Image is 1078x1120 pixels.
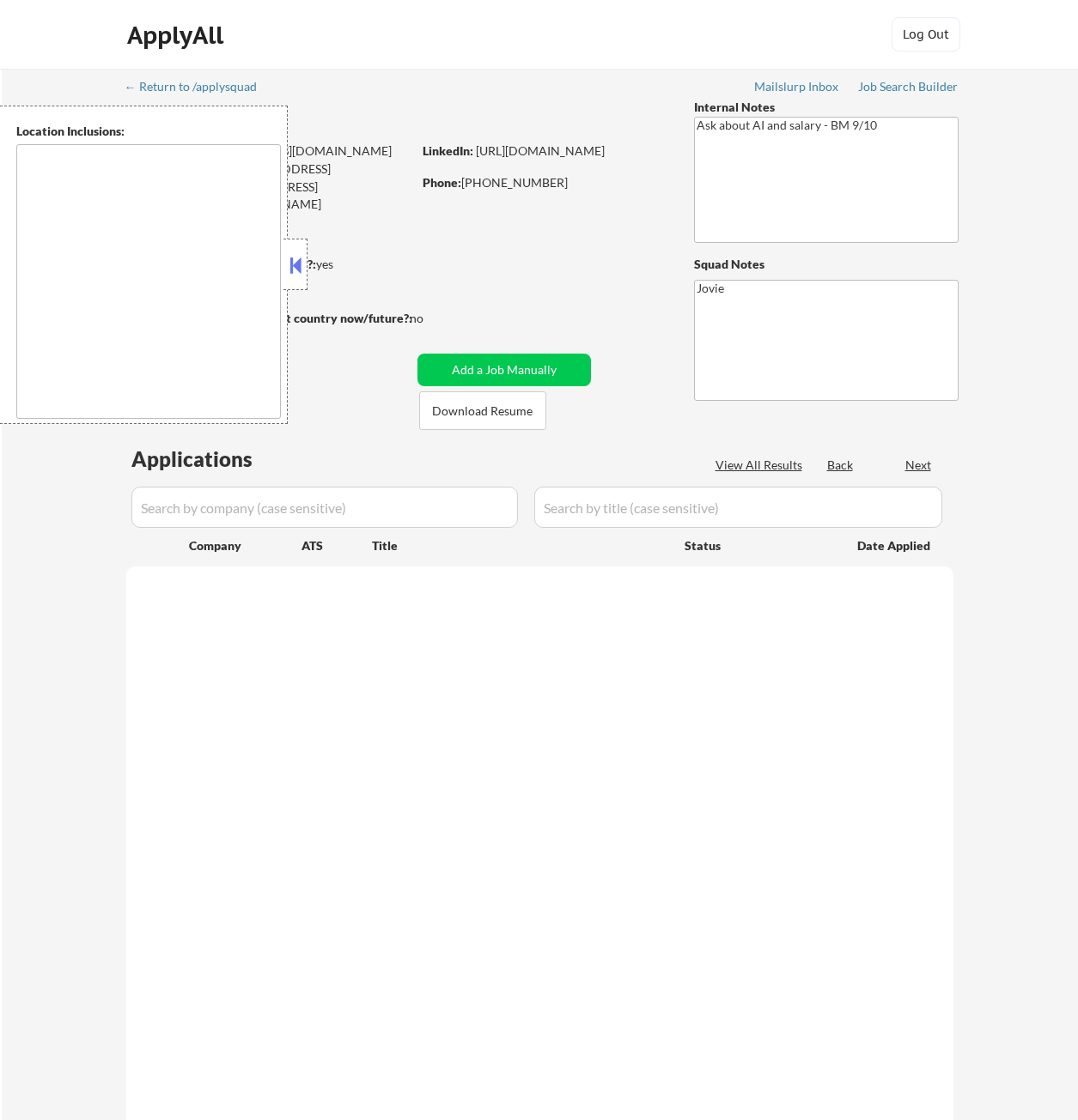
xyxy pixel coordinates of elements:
div: ← Return to /applysquad [125,81,273,93]
input: Search by title (case sensitive) [534,487,942,528]
div: Job Search Builder [858,81,959,93]
div: ApplyAll [127,21,228,50]
a: [URL][DOMAIN_NAME] [476,143,605,158]
div: Mailslurp Inbox [754,81,840,93]
div: View All Results [716,457,807,474]
a: ← Return to /applysquad [125,80,273,97]
div: Date Applied [857,537,933,554]
div: Status [685,530,832,560]
div: [PHONE_NUMBER] [423,174,666,191]
div: Title [372,537,668,554]
a: Mailslurp Inbox [754,80,840,97]
div: Back [827,457,855,474]
button: Log Out [892,17,960,51]
div: no [410,310,459,327]
div: Squad Notes [694,256,959,273]
strong: LinkedIn: [423,143,473,158]
button: Add a Job Manually [417,354,591,386]
input: Search by company (case sensitive) [131,487,518,528]
div: ATS [301,537,372,554]
div: Applications [131,449,301,469]
div: Next [905,457,933,474]
strong: Phone: [423,175,461,190]
div: Internal Notes [694,99,959,116]
button: Download Resume [419,391,546,430]
div: Company [189,537,301,554]
div: Location Inclusions: [16,123,281,140]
